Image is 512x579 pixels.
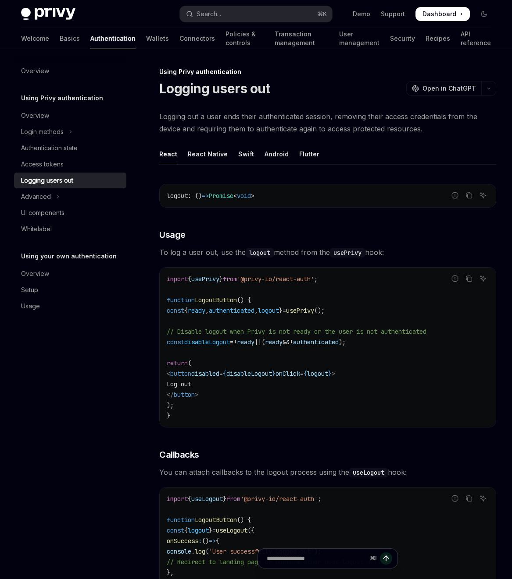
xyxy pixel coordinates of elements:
a: Welcome [21,28,49,49]
button: Copy the contents from the code block [463,273,475,284]
span: from [223,275,237,283]
span: ({ [247,526,254,534]
a: Overview [14,108,126,124]
span: const [167,307,184,314]
span: Callbacks [159,448,199,461]
a: Connectors [179,28,215,49]
span: ); [339,338,346,346]
span: Logging out a user ends their authenticated session, removing their access credentials from the d... [159,110,496,135]
span: (); [314,307,325,314]
span: authenticated [209,307,254,314]
span: logout [258,307,279,314]
span: usePrivy [191,275,219,283]
a: Policies & controls [226,28,264,49]
a: Security [390,28,415,49]
a: Demo [353,10,370,18]
span: logout [167,192,188,200]
a: Authentication [90,28,136,49]
a: Access tokens [14,156,126,172]
span: } [279,307,283,314]
span: < [233,192,237,200]
span: , [254,307,258,314]
button: Open search [180,6,332,22]
span: button [174,391,195,399]
button: Ask AI [477,190,489,201]
div: Overview [21,268,49,279]
div: React Native [188,144,228,164]
span: Usage [159,229,186,241]
button: Report incorrect code [449,273,461,284]
span: </ [167,391,174,399]
a: Dashboard [415,7,470,21]
span: const [167,338,184,346]
span: '@privy-io/react-auth' [240,495,318,503]
a: Recipes [426,28,450,49]
span: authenticated [293,338,339,346]
div: Authentication state [21,143,78,153]
span: ready [188,307,205,314]
div: React [159,144,177,164]
span: import [167,495,188,503]
span: ! [233,338,237,346]
span: , [205,307,209,314]
span: usePrivy [286,307,314,314]
a: Authentication state [14,140,126,156]
div: Setup [21,285,38,295]
span: function [167,296,195,304]
span: ⌘ K [318,11,327,18]
button: Toggle Advanced section [14,189,126,205]
span: disableLogout [226,370,272,378]
a: Wallets [146,28,169,49]
a: Basics [60,28,80,49]
span: LogoutButton [195,296,237,304]
span: } [223,495,226,503]
div: Using Privy authentication [159,67,496,76]
div: Usage [21,301,40,311]
span: = [230,338,233,346]
span: ; [318,495,321,503]
h5: Using your own authentication [21,251,117,261]
span: logout [188,526,209,534]
span: : () [188,192,202,200]
span: const [167,526,184,534]
span: ); [167,401,174,409]
span: () { [237,296,251,304]
span: { [184,526,188,534]
div: Whitelabel [21,224,52,234]
span: > [251,192,254,200]
a: Logging users out [14,173,126,188]
span: return [167,359,188,367]
h5: Using Privy authentication [21,93,103,103]
span: ( [261,338,265,346]
span: onSuccess [167,537,198,545]
code: useLogout [349,468,388,477]
span: from [226,495,240,503]
span: } [272,370,276,378]
div: Advanced [21,191,51,202]
div: Access tokens [21,159,64,169]
span: You can attach callbacks to the logout process using the hook: [159,466,496,478]
div: Search... [197,9,221,19]
span: onClick [276,370,300,378]
a: UI components [14,205,126,221]
code: usePrivy [330,248,365,258]
span: ! [290,338,293,346]
span: useLogout [191,495,223,503]
button: Report incorrect code [449,190,461,201]
span: () { [237,516,251,524]
span: = [219,370,223,378]
span: = [212,526,216,534]
span: } [209,526,212,534]
button: Copy the contents from the code block [463,493,475,504]
button: Open in ChatGPT [406,81,481,96]
a: API reference [461,28,491,49]
span: Log out [167,380,191,388]
span: = [283,307,286,314]
div: Overview [21,66,49,76]
span: Dashboard [422,10,456,18]
div: Flutter [299,144,319,164]
span: } [328,370,332,378]
span: useLogout [216,526,247,534]
span: ; [314,275,318,283]
button: Send message [380,552,392,565]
